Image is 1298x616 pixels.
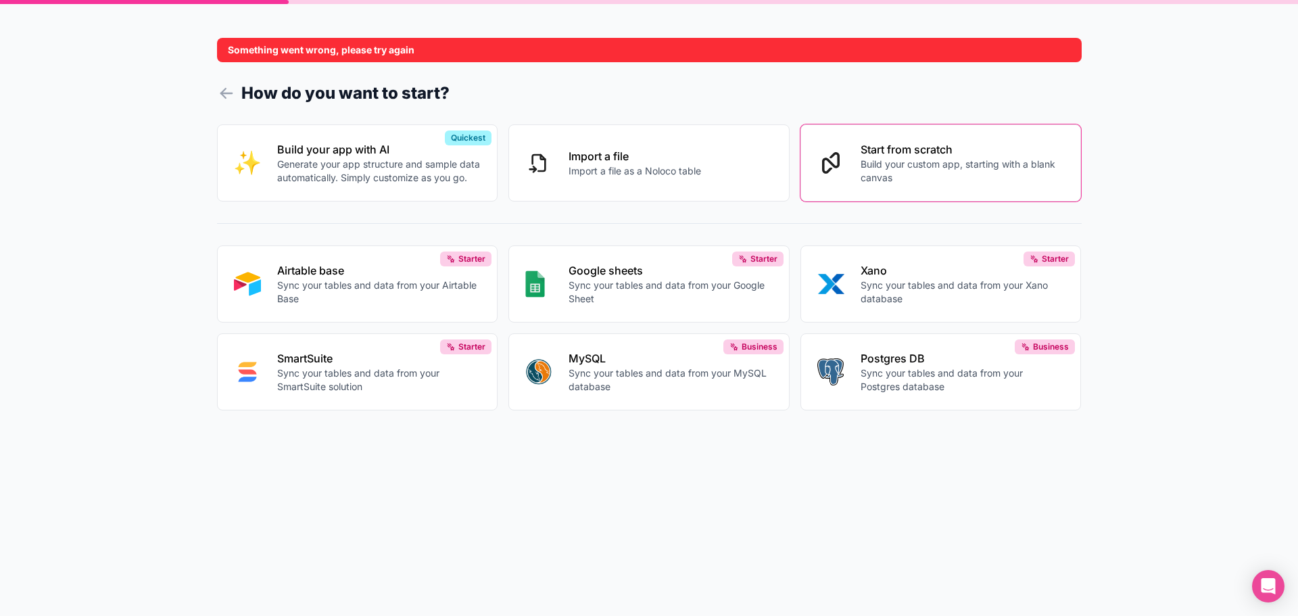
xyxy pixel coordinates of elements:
[277,158,481,185] p: Generate your app structure and sample data automatically. Simply customize as you go.
[234,358,261,385] img: SMART_SUITE
[569,350,773,366] p: MySQL
[569,279,773,306] p: Sync your tables and data from your Google Sheet
[1252,570,1284,602] div: Open Intercom Messenger
[217,245,498,323] button: AIRTABLEAirtable baseSync your tables and data from your Airtable BaseStarter
[1033,341,1069,352] span: Business
[750,254,777,264] span: Starter
[861,350,1065,366] p: Postgres DB
[861,366,1065,394] p: Sync your tables and data from your Postgres database
[800,333,1082,410] button: POSTGRESPostgres DBSync your tables and data from your Postgres databaseBusiness
[525,270,545,298] img: GOOGLE_SHEETS
[569,148,701,164] p: Import a file
[277,141,481,158] p: Build your app with AI
[861,141,1065,158] p: Start from scratch
[569,262,773,279] p: Google sheets
[277,262,481,279] p: Airtable base
[525,358,552,385] img: MYSQL
[508,124,790,202] button: Import a fileImport a file as a Noloco table
[234,149,261,176] img: INTERNAL_WITH_AI
[508,333,790,410] button: MYSQLMySQLSync your tables and data from your MySQL databaseBusiness
[569,164,701,178] p: Import a file as a Noloco table
[742,341,777,352] span: Business
[817,358,844,385] img: POSTGRES
[277,279,481,306] p: Sync your tables and data from your Airtable Base
[277,350,481,366] p: SmartSuite
[217,333,498,410] button: SMART_SUITESmartSuiteSync your tables and data from your SmartSuite solutionStarter
[800,124,1082,202] button: Start from scratchBuild your custom app, starting with a blank canvas
[861,158,1065,185] p: Build your custom app, starting with a blank canvas
[234,270,261,298] img: AIRTABLE
[458,254,485,264] span: Starter
[217,81,1082,105] h1: How do you want to start?
[217,38,1082,62] div: Something went wrong, please try again
[861,262,1065,279] p: Xano
[817,270,844,298] img: XANO
[217,124,498,202] button: INTERNAL_WITH_AIBuild your app with AIGenerate your app structure and sample data automatically. ...
[861,279,1065,306] p: Sync your tables and data from your Xano database
[277,366,481,394] p: Sync your tables and data from your SmartSuite solution
[445,131,491,145] div: Quickest
[569,366,773,394] p: Sync your tables and data from your MySQL database
[458,341,485,352] span: Starter
[508,245,790,323] button: GOOGLE_SHEETSGoogle sheetsSync your tables and data from your Google SheetStarter
[800,245,1082,323] button: XANOXanoSync your tables and data from your Xano databaseStarter
[1042,254,1069,264] span: Starter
